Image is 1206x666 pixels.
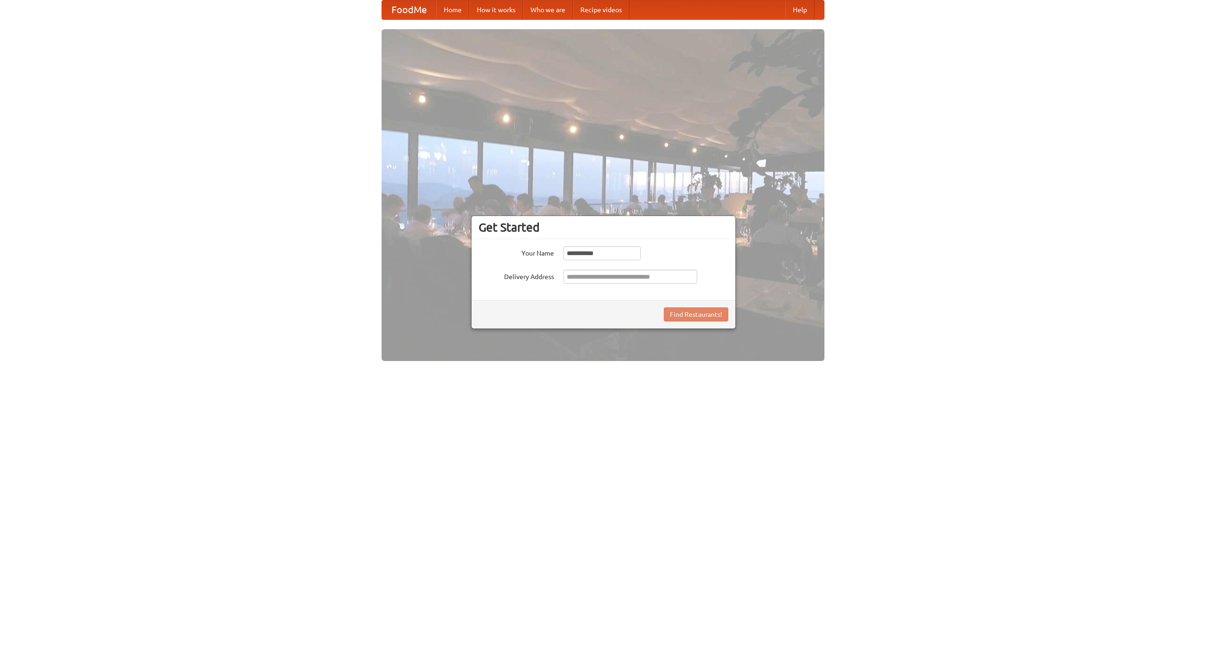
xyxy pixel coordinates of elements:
a: FoodMe [382,0,436,19]
h3: Get Started [479,220,728,234]
label: Your Name [479,246,554,258]
a: Recipe videos [573,0,629,19]
a: How it works [469,0,523,19]
label: Delivery Address [479,270,554,281]
a: Help [785,0,815,19]
button: Find Restaurants! [664,307,728,321]
a: Who we are [523,0,573,19]
a: Home [436,0,469,19]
